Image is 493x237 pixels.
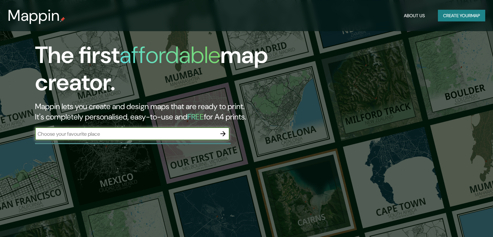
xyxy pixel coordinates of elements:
h1: affordable [120,40,220,70]
h1: The first map creator. [35,42,282,101]
button: Create yourmap [438,10,485,22]
button: About Us [401,10,428,22]
h3: Mappin [8,6,60,25]
input: Choose your favourite place [35,130,217,138]
img: mappin-pin [60,17,65,22]
h2: Mappin lets you create and design maps that are ready to print. It's completely personalised, eas... [35,101,282,122]
h5: FREE [187,112,204,122]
